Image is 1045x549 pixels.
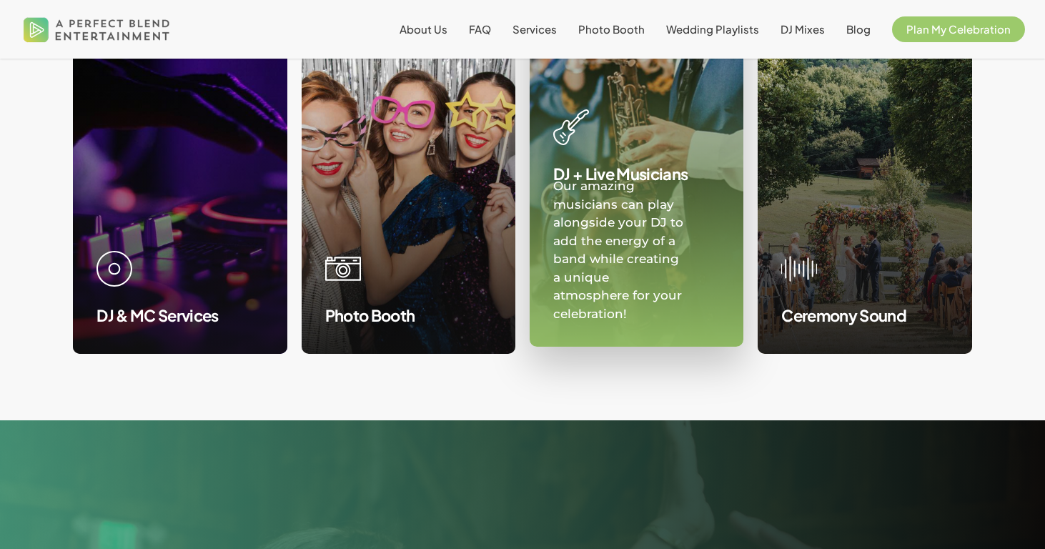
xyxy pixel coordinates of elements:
span: DJ Mixes [781,22,825,36]
a: Wedding Playlists [666,24,759,35]
span: Photo Booth [578,22,645,36]
a: Services [512,24,557,35]
img: A Perfect Blend Entertainment [20,6,174,53]
span: Wedding Playlists [666,22,759,36]
span: Plan My Celebration [906,22,1011,36]
span: Blog [846,22,871,36]
a: FAQ [469,24,491,35]
a: Plan My Celebration [892,24,1025,35]
a: About Us [400,24,447,35]
span: FAQ [469,22,491,36]
span: Services [512,22,557,36]
a: Blog [846,24,871,35]
span: About Us [400,22,447,36]
a: DJ Mixes [781,24,825,35]
a: Photo Booth [578,24,645,35]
